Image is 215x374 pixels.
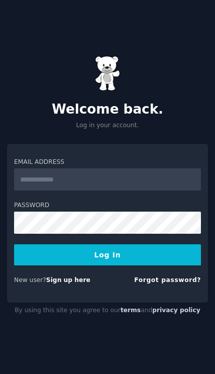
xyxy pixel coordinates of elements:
[14,276,46,284] span: New user?
[14,158,201,167] label: Email Address
[152,307,200,314] a: privacy policy
[121,307,141,314] a: terms
[95,56,120,91] img: Gummy Bear
[14,244,201,265] button: Log In
[14,201,201,210] label: Password
[46,276,90,284] a: Sign up here
[134,276,201,284] a: Forgot password?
